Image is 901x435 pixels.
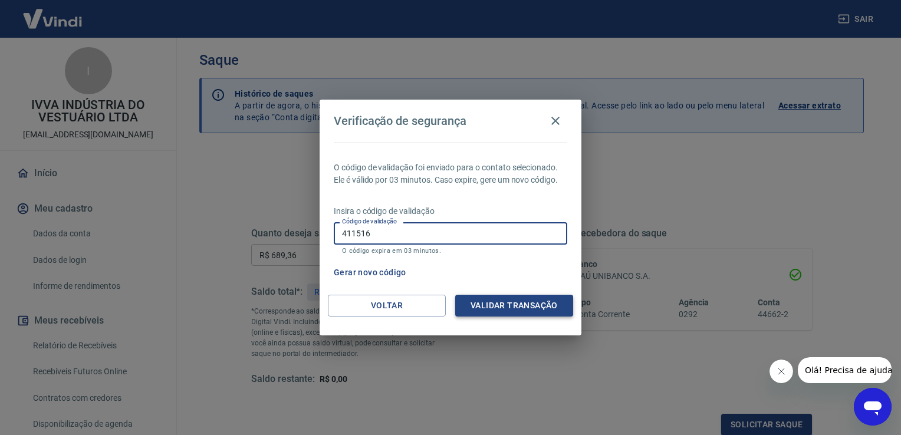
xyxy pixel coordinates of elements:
[334,205,567,218] p: Insira o código de validação
[329,262,411,284] button: Gerar novo código
[7,8,99,18] span: Olá! Precisa de ajuda?
[770,360,793,383] iframe: Fechar mensagem
[854,388,892,426] iframe: Botão para abrir a janela de mensagens
[798,357,892,383] iframe: Mensagem da empresa
[334,162,567,186] p: O código de validação foi enviado para o contato selecionado. Ele é válido por 03 minutos. Caso e...
[342,217,397,226] label: Código de validação
[342,247,559,255] p: O código expira em 03 minutos.
[328,295,446,317] button: Voltar
[334,114,466,128] h4: Verificação de segurança
[455,295,573,317] button: Validar transação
